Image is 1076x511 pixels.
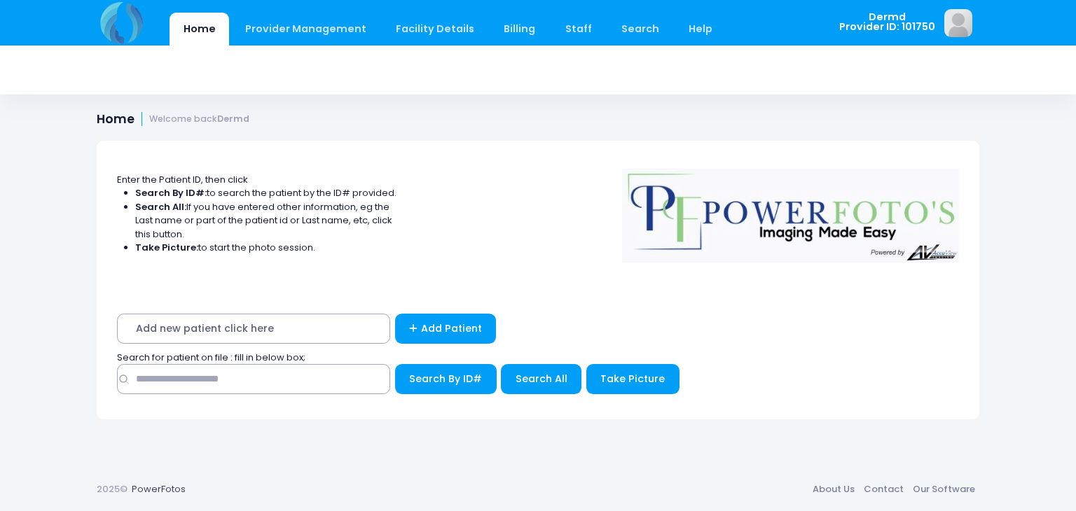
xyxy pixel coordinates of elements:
[97,112,249,127] h1: Home
[135,200,397,241] li: If you have entered other information, eg the Last name or part of the patient id or Last name, e...
[135,186,397,200] li: to search the patient by the ID# provided.
[675,13,726,45] a: Help
[944,9,972,37] img: image
[135,186,207,199] strong: Search By ID#:
[607,13,672,45] a: Search
[808,477,859,502] a: About Us
[97,482,127,496] span: 2025©
[135,241,397,255] li: to start the photo session.
[616,159,966,262] img: Logo
[117,351,305,364] span: Search for patient on file : fill in below box;
[149,114,249,125] small: Welcome back
[135,241,198,254] strong: Take Picture:
[859,477,908,502] a: Contact
[117,173,248,186] span: Enter the Patient ID, then click
[231,13,380,45] a: Provider Management
[839,12,935,32] span: Dermd Provider ID: 101750
[132,482,186,496] a: PowerFotos
[516,372,567,386] span: Search All
[117,314,390,344] span: Add new patient click here
[135,200,186,213] strong: Search All:
[170,13,229,45] a: Home
[395,364,497,394] button: Search By ID#
[490,13,549,45] a: Billing
[409,372,482,386] span: Search By ID#
[600,372,665,386] span: Take Picture
[586,364,680,394] button: Take Picture
[501,364,581,394] button: Search All
[908,477,979,502] a: Our Software
[217,113,249,125] strong: Dermd
[395,314,497,344] a: Add Patient
[551,13,605,45] a: Staff
[382,13,488,45] a: Facility Details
